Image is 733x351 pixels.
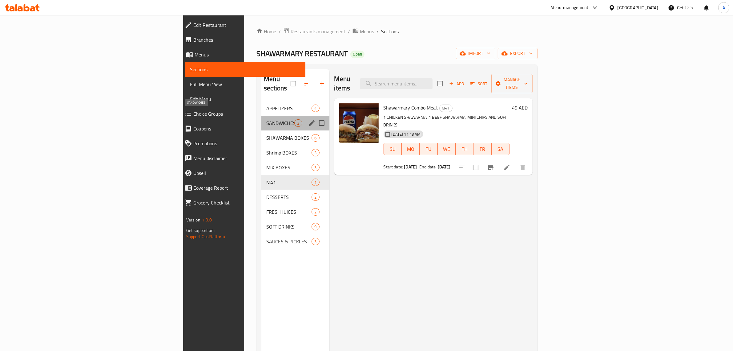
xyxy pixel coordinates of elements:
[261,234,329,249] div: SAUCES & PICKLES3
[377,28,379,35] li: /
[723,4,725,11] span: A
[456,143,473,155] button: TH
[315,76,329,91] button: Add section
[419,163,437,171] span: End date:
[266,208,312,216] div: FRESH JUICES
[193,125,301,132] span: Coupons
[266,238,312,245] span: SAUCES & PICKLES
[180,121,306,136] a: Coupons
[447,79,466,89] button: Add
[193,21,301,29] span: Edit Restaurant
[185,77,306,92] a: Full Menu View
[190,66,301,73] span: Sections
[266,149,312,156] span: Shrimp BOXES
[420,143,437,155] button: TU
[190,95,301,103] span: Edit Menu
[180,195,306,210] a: Grocery Checklist
[312,193,319,201] div: items
[186,216,201,224] span: Version:
[466,79,491,89] span: Sort items
[180,106,306,121] a: Choice Groups
[503,50,533,57] span: export
[266,134,312,142] span: SHAWARMA BOXES
[266,223,312,230] span: SOFT DRINKS
[193,110,301,118] span: Choice Groups
[456,48,495,59] button: import
[312,150,319,156] span: 3
[458,145,471,154] span: TH
[312,194,319,200] span: 2
[180,32,306,47] a: Branches
[261,98,329,251] nav: Menu sections
[404,145,417,154] span: MO
[193,184,301,192] span: Coverage Report
[352,27,374,35] a: Menus
[312,149,319,156] div: items
[360,78,433,89] input: search
[473,143,491,155] button: FR
[312,208,319,216] div: items
[261,160,329,175] div: MIX BOXES3
[494,145,507,154] span: SA
[384,143,402,155] button: SU
[312,238,319,245] div: items
[180,18,306,32] a: Edit Restaurant
[266,193,312,201] span: DESSERTS
[186,226,215,234] span: Get support on:
[438,143,456,155] button: WE
[261,204,329,219] div: FRESH JUICES2
[483,160,498,175] button: Branch-specific-item
[381,28,399,35] span: Sections
[348,28,350,35] li: /
[261,116,329,130] div: SANDWICHES3edit
[618,4,658,11] div: [GEOGRAPHIC_DATA]
[476,145,489,154] span: FR
[312,134,319,142] div: items
[440,105,452,112] span: M41
[312,223,319,230] div: items
[551,4,589,11] div: Menu-management
[180,151,306,166] a: Menu disclaimer
[461,50,490,57] span: import
[389,131,423,137] span: [DATE] 11:18 AM
[384,114,510,129] p: 1 CHICKEN SHAWARMA ,1 BEEF SHAWARMA, MINI CHIPS AND SOFT DRINKS
[422,145,435,154] span: TU
[498,48,538,59] button: export
[334,74,353,93] h2: Menu items
[447,79,466,89] span: Add item
[193,140,301,147] span: Promotions
[193,36,301,43] span: Branches
[180,47,306,62] a: Menus
[312,209,319,215] span: 2
[312,180,319,185] span: 1
[312,105,319,112] div: items
[295,120,302,126] span: 3
[193,155,301,162] span: Menu disclaimer
[503,164,510,171] a: Edit menu item
[312,224,319,230] span: 9
[294,119,302,127] div: items
[202,216,212,224] span: 1.0.0
[469,161,482,174] span: Select to update
[312,239,319,245] span: 3
[266,164,312,171] span: MIX BOXES
[402,143,420,155] button: MO
[261,190,329,204] div: DESSERTS2
[469,79,489,89] button: Sort
[384,103,438,112] span: Shawarmary Combo Meal.
[185,92,306,106] a: Edit Menu
[193,169,301,177] span: Upsell
[496,76,528,91] span: Manage items
[193,199,301,206] span: Grocery Checklist
[180,166,306,180] a: Upsell
[515,160,530,175] button: delete
[470,80,487,87] span: Sort
[186,233,225,241] a: Support.OpsPlatform
[404,163,417,171] b: [DATE]
[180,180,306,195] a: Coverage Report
[448,80,465,87] span: Add
[185,62,306,77] a: Sections
[256,27,538,35] nav: breadcrumb
[350,51,364,58] div: Open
